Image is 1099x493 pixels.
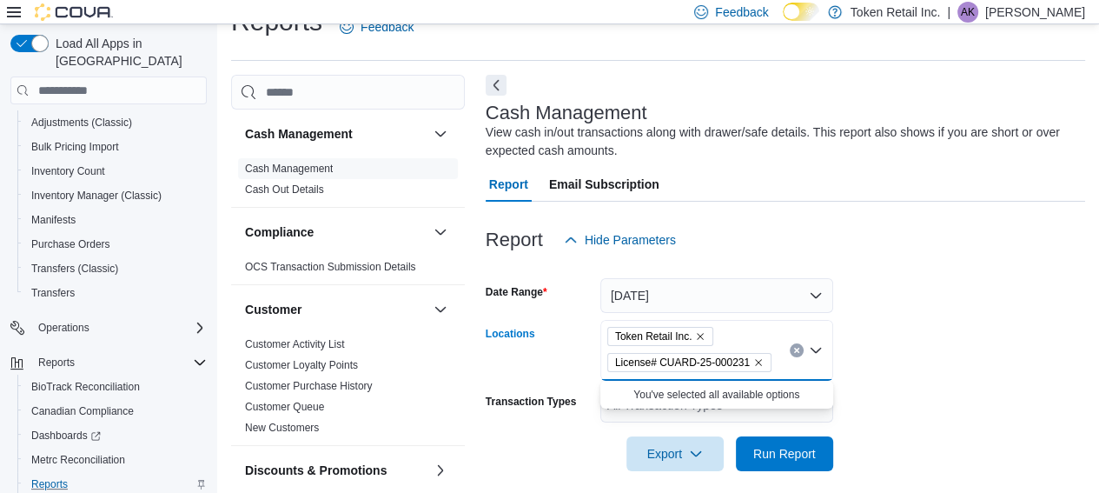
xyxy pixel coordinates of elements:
button: Transfers (Classic) [17,256,214,281]
span: Canadian Compliance [24,401,207,422]
span: Operations [31,317,207,338]
h3: Compliance [245,223,314,241]
span: AK [961,2,975,23]
span: Transfers [24,283,207,303]
span: Feedback [715,3,768,21]
span: Run Report [753,445,816,463]
button: Adjustments (Classic) [17,110,214,135]
span: BioTrack Reconciliation [31,380,140,394]
a: Transfers [24,283,82,303]
button: Cash Management [430,123,451,144]
span: Dark Mode [783,21,784,22]
span: Export [637,436,713,471]
h3: Report [486,230,543,250]
label: Date Range [486,285,547,299]
a: Manifests [24,210,83,230]
h3: Cash Management [245,125,353,143]
button: Remove Token Retail Inc. from selection in this group [695,331,705,342]
button: Hide Parameters [557,223,683,257]
span: Bulk Pricing Import [24,137,207,157]
label: Transaction Types [486,395,576,409]
button: Clear input [790,343,804,357]
img: Cova [35,3,113,21]
a: Transfers (Classic) [24,258,125,279]
button: Discounts & Promotions [430,460,451,481]
a: Feedback [333,10,420,44]
span: Purchase Orders [24,234,207,255]
p: | [947,2,950,23]
span: Token Retail Inc. [615,328,692,345]
a: OCS Transaction Submission Details [245,261,416,273]
span: Hide Parameters [585,231,676,249]
button: Purchase Orders [17,232,214,256]
h3: Discounts & Promotions [245,462,387,479]
span: Cash Out Details [245,183,324,197]
a: Customer Activity List [245,338,345,350]
span: Inventory Count [24,161,207,182]
span: Adjustments (Classic) [31,116,132,130]
button: Canadian Compliance [17,399,214,423]
a: New Customers [245,422,319,434]
div: View cash in/out transactions along with drawer/safe details. This report also shows if you are s... [486,123,1076,160]
button: Close list of options [809,343,823,357]
button: Cash Management [245,125,427,143]
div: Compliance [231,256,465,284]
button: [DATE] [600,278,833,313]
span: Inventory Manager (Classic) [24,185,207,206]
span: Adjustments (Classic) [24,112,207,133]
button: BioTrack Reconciliation [17,375,214,399]
button: Reports [31,352,82,373]
span: Feedback [361,18,414,36]
span: Metrc Reconciliation [24,450,207,470]
button: Customer [245,301,427,318]
span: Manifests [31,213,76,227]
span: Dashboards [31,429,101,443]
p: Token Retail Inc. [851,2,941,23]
button: Run Report [736,436,833,471]
span: Inventory Manager (Classic) [31,189,162,203]
span: Transfers (Classic) [31,262,118,276]
span: Token Retail Inc. [607,327,714,346]
button: Operations [31,317,96,338]
button: Reports [3,350,214,375]
button: Export [626,436,724,471]
span: Operations [38,321,89,335]
span: Transfers (Classic) [24,258,207,279]
a: Purchase Orders [24,234,117,255]
div: Ashish Kapoor [957,2,978,23]
button: Next [486,75,506,96]
button: Compliance [245,223,427,241]
button: Discounts & Promotions [245,462,427,479]
span: Customer Activity List [245,337,345,351]
a: Inventory Manager (Classic) [24,185,169,206]
span: Manifests [24,210,207,230]
span: BioTrack Reconciliation [24,376,207,397]
button: Manifests [17,208,214,232]
span: Load All Apps in [GEOGRAPHIC_DATA] [49,35,207,70]
label: Locations [486,327,535,341]
div: Cash Management [231,158,465,207]
span: Reports [38,356,75,370]
a: Customer Queue [245,401,324,413]
span: Dashboards [24,425,207,446]
a: Metrc Reconciliation [24,450,132,470]
button: Compliance [430,222,451,243]
span: Customer Loyalty Points [245,358,358,372]
a: Dashboards [17,423,214,448]
span: Email Subscription [549,167,659,202]
p: [PERSON_NAME] [985,2,1085,23]
span: Bulk Pricing Import [31,140,119,154]
span: Customer Purchase History [245,379,373,393]
h3: Customer [245,301,301,318]
span: Report [489,167,528,202]
input: Dark Mode [783,3,819,21]
span: OCS Transaction Submission Details [245,260,416,274]
button: Metrc Reconciliation [17,448,214,472]
a: Inventory Count [24,161,112,182]
a: BioTrack Reconciliation [24,376,147,397]
a: Cash Management [245,163,333,175]
a: Cash Out Details [245,183,324,196]
span: Metrc Reconciliation [31,453,125,467]
span: License# CUARD-25-000231 [607,353,771,372]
